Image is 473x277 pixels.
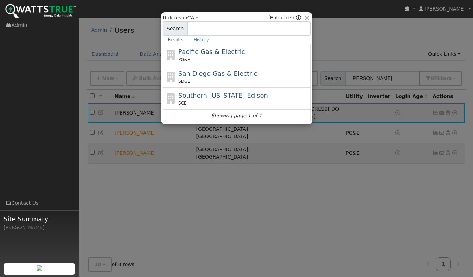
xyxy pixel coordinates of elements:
[4,214,75,224] span: Site Summary
[37,265,42,271] img: retrieve
[266,15,270,19] input: Enhanced
[163,36,189,44] a: Results
[178,78,190,85] span: SDGE
[163,21,188,36] span: Search
[178,48,245,55] span: Pacific Gas & Electric
[211,112,262,119] i: Showing page 1 of 1
[5,4,76,20] img: WattsTrue
[178,100,187,106] span: SCE
[188,36,214,44] a: History
[178,56,190,63] span: PG&E
[178,70,257,77] span: San Diego Gas & Electric
[4,224,75,231] div: [PERSON_NAME]
[178,92,268,99] span: Southern [US_STATE] Edison
[424,6,466,12] span: [PERSON_NAME]
[163,14,198,21] span: Utilities in
[266,14,301,21] span: Show enhanced providers
[266,14,295,21] label: Enhanced
[187,15,198,20] a: CA
[296,15,301,20] a: Enhanced Providers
